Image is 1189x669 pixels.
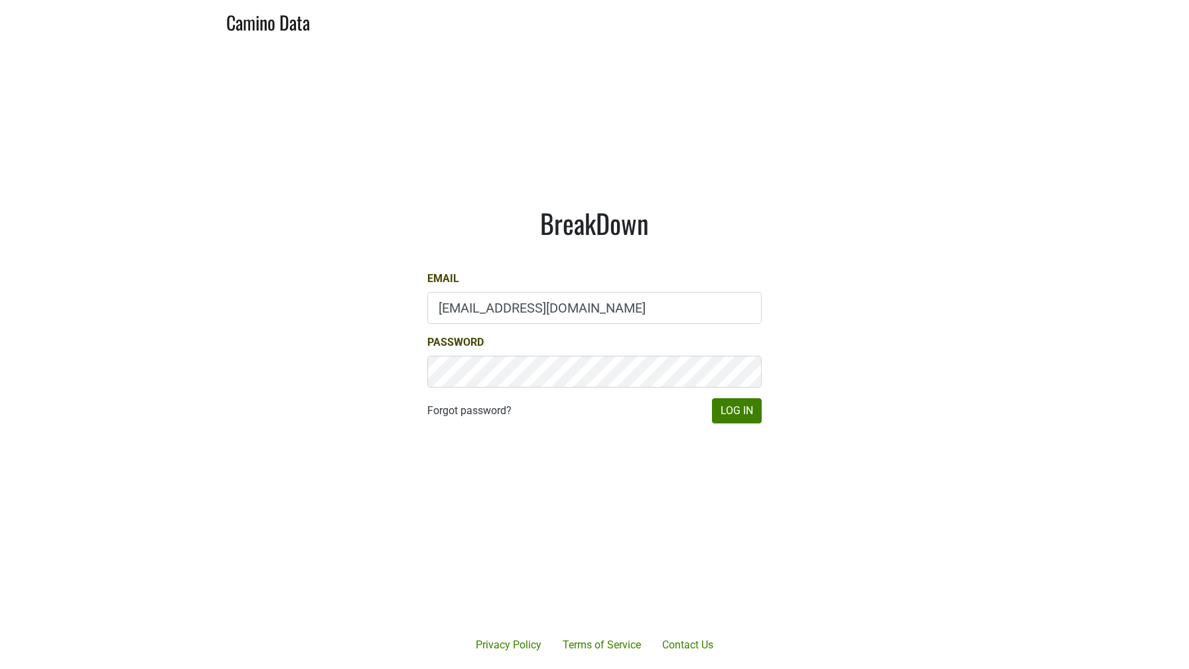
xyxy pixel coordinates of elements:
[652,632,724,658] a: Contact Us
[427,271,459,287] label: Email
[712,398,762,423] button: Log In
[465,632,552,658] a: Privacy Policy
[552,632,652,658] a: Terms of Service
[427,334,484,350] label: Password
[427,403,512,419] a: Forgot password?
[226,5,310,37] a: Camino Data
[427,207,762,239] h1: BreakDown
